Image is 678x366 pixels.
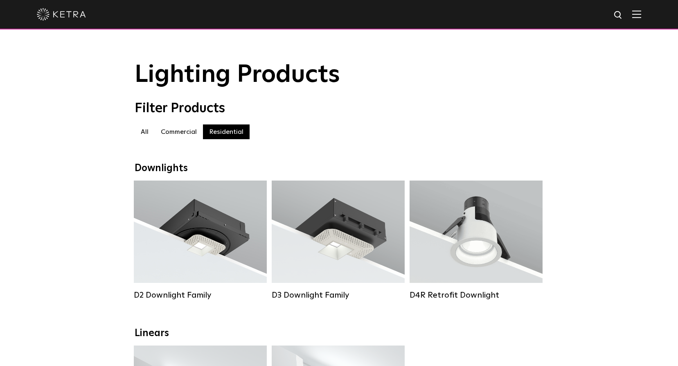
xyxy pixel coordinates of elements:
[632,10,641,18] img: Hamburger%20Nav.svg
[134,290,267,300] div: D2 Downlight Family
[135,163,544,174] div: Downlights
[203,124,250,139] label: Residential
[272,290,405,300] div: D3 Downlight Family
[155,124,203,139] label: Commercial
[135,101,544,116] div: Filter Products
[37,8,86,20] img: ketra-logo-2019-white
[613,10,624,20] img: search icon
[272,181,405,300] a: D3 Downlight Family Lumen Output:700 / 900 / 1100Colors:White / Black / Silver / Bronze / Paintab...
[410,290,543,300] div: D4R Retrofit Downlight
[410,181,543,300] a: D4R Retrofit Downlight Lumen Output:800Colors:White / BlackBeam Angles:15° / 25° / 40° / 60°Watta...
[135,328,544,339] div: Linears
[135,63,340,87] span: Lighting Products
[134,181,267,300] a: D2 Downlight Family Lumen Output:1200Colors:White / Black / Gloss Black / Silver / Bronze / Silve...
[135,124,155,139] label: All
